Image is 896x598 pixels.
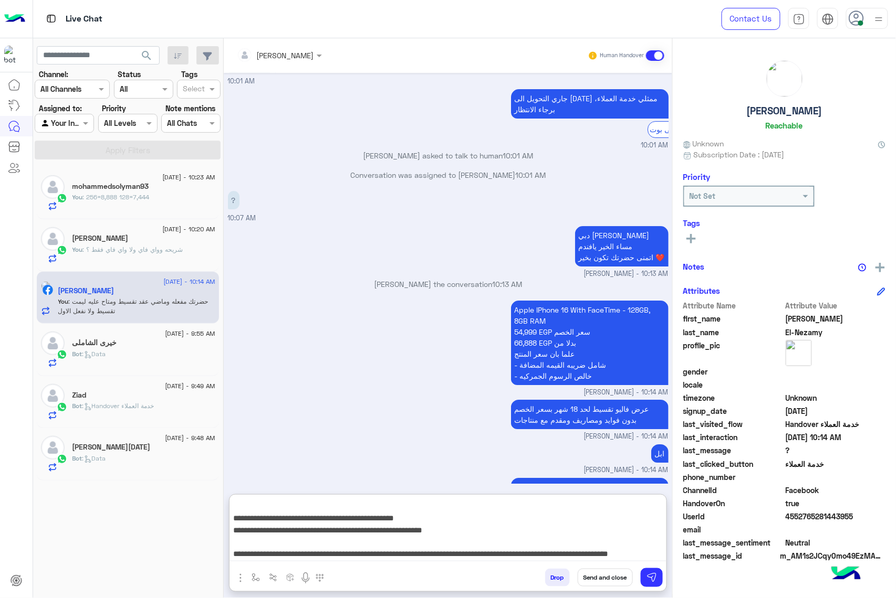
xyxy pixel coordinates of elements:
p: 11/9/2025, 10:07 AM [228,191,239,209]
span: gender [683,366,784,377]
span: Handover خدمة العملاء [786,419,886,430]
img: tab [793,13,805,25]
span: [DATE] - 9:55 AM [165,329,215,338]
span: last_interaction [683,432,784,443]
img: profile [872,13,885,26]
span: El-Nezamy [786,327,886,338]
span: last_message [683,445,784,456]
label: Priority [102,103,126,114]
a: tab [788,8,809,30]
span: 2025-09-11T07:14:48.4864396Z [786,432,886,443]
span: 10:13 AM [492,280,522,289]
label: Note mentions [165,103,215,114]
span: [PERSON_NAME] - 10:14 AM [584,465,669,475]
button: Send and close [578,569,633,586]
img: defaultAdmin.png [41,436,65,460]
img: hulul-logo.png [828,556,864,593]
span: [PERSON_NAME] - 10:13 AM [584,269,669,279]
img: picture [767,61,803,97]
span: 4552765281443955 [786,511,886,522]
span: UserId [683,511,784,522]
p: 11/9/2025, 10:14 AM [511,400,669,429]
small: Human Handover [600,51,644,60]
span: 10:07 AM [228,214,256,222]
img: select flow [252,573,260,582]
img: Logo [4,8,25,30]
span: : Handover خدمة العملاء [82,402,154,410]
button: Drop [545,569,570,586]
label: Channel: [39,69,68,80]
img: Trigger scenario [269,573,277,582]
p: [PERSON_NAME] asked to talk to human [228,150,669,161]
span: [PERSON_NAME] - 10:14 AM [584,432,669,442]
img: picture [41,281,50,291]
span: 10:01 AM [515,170,546,179]
span: Ahmed [786,313,886,324]
button: select flow [247,569,265,586]
h6: Priority [683,172,711,181]
button: search [134,46,160,69]
span: You [58,297,69,305]
span: Attribute Name [683,300,784,311]
span: 10:01 AM [228,77,255,85]
img: defaultAdmin.png [41,384,65,408]
img: WhatsApp [57,193,67,204]
button: Apply Filters [35,141,221,159]
img: tab [45,12,58,25]
span: last_visited_flow [683,419,784,430]
span: Unknown [786,392,886,403]
span: [DATE] - 10:23 AM [162,173,215,182]
span: timezone [683,392,784,403]
span: ChannelId [683,485,784,496]
a: Contact Us [722,8,780,30]
p: Conversation was assigned to [PERSON_NAME] [228,169,669,180]
span: : Data [82,350,106,358]
label: Status [118,69,141,80]
p: Live Chat [66,12,102,26]
span: 2025-09-11T06:51:32.318Z [786,405,886,417]
span: email [683,524,784,535]
h6: Tags [683,218,885,228]
h5: Ahmed Diaa [72,234,129,243]
h5: [PERSON_NAME] [747,105,822,117]
img: send voice note [299,572,312,584]
button: Trigger scenario [265,569,282,586]
span: 10:01 AM [503,151,533,160]
span: last_message_id [683,550,778,561]
img: WhatsApp [57,349,67,360]
span: 0 [786,537,886,548]
span: شريحه وواي فاي ولا واي فاي فقط ؟ [83,245,183,253]
span: You [72,245,83,253]
img: defaultAdmin.png [41,175,65,199]
span: ? [786,445,886,456]
h6: Reachable [766,121,803,130]
span: Subscription Date : [DATE] [694,149,785,160]
span: signup_date [683,405,784,417]
span: خدمة العملاء [786,458,886,469]
div: الرجوع الى بوت [648,121,697,137]
h5: Ahmed El-Nezamy [58,286,114,295]
button: create order [282,569,299,586]
span: [PERSON_NAME] - 10:14 AM [584,388,669,398]
span: first_name [683,313,784,324]
img: make a call [316,574,324,582]
span: last_clicked_button [683,458,784,469]
img: defaultAdmin.png [41,227,65,251]
span: null [786,524,886,535]
span: HandoverOn [683,498,784,509]
span: : Data [82,454,106,462]
span: [DATE] - 9:48 AM [165,433,215,443]
span: Bot [72,454,82,462]
img: send message [647,572,657,583]
span: حضرتك مفعله وماضي عقد تقسيط ومتاح عليه ليمت تقسيط ولا نفعل الاول [58,297,209,315]
label: Tags [181,69,197,80]
img: 1403182699927242 [4,46,23,65]
span: profile_pic [683,340,784,364]
span: Attribute Value [786,300,886,311]
label: Assigned to: [39,103,82,114]
img: WhatsApp [57,454,67,464]
span: search [140,49,153,62]
h5: Ziad [72,391,87,400]
span: null [786,379,886,390]
p: 11/9/2025, 10:14 AM [511,478,669,507]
